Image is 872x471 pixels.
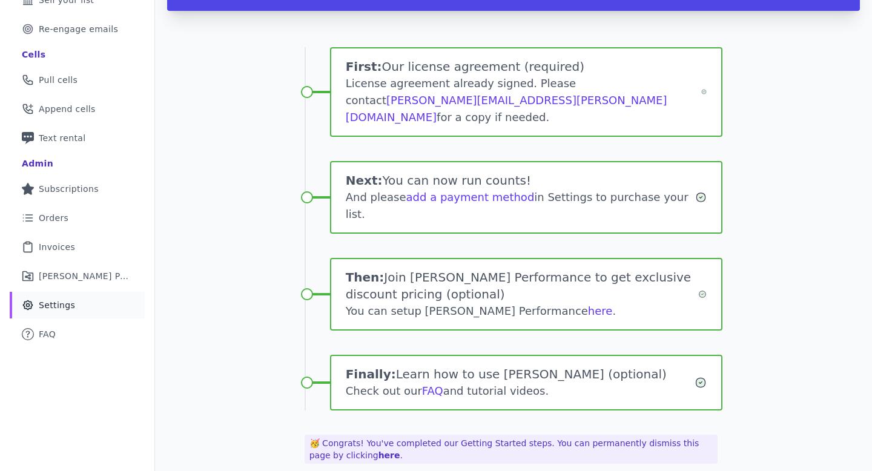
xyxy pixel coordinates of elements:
a: [PERSON_NAME][EMAIL_ADDRESS][PERSON_NAME][DOMAIN_NAME] [346,94,667,124]
a: Append cells [10,96,145,122]
a: Settings [10,292,145,318]
div: License agreement already signed. Please contact for a copy if needed. [346,75,701,126]
a: FAQ [422,384,443,397]
span: Invoices [39,241,75,253]
div: Cells [22,48,45,61]
h1: Join [PERSON_NAME] Performance to get exclusive discount pricing (optional) [346,269,699,303]
div: Check out our and tutorial videos. [346,383,695,400]
span: Finally: [346,367,396,381]
a: Subscriptions [10,176,145,202]
span: [PERSON_NAME] Performance [39,270,130,282]
a: Orders [10,205,145,231]
span: Pull cells [39,74,78,86]
span: Append cells [39,103,96,115]
div: You can setup [PERSON_NAME] Performance . [346,303,699,320]
a: Text rental [10,125,145,151]
span: First: [346,59,382,74]
a: Re-engage emails [10,16,145,42]
span: Text rental [39,132,86,144]
a: FAQ [10,321,145,347]
h1: You can now run counts! [346,172,696,189]
span: Settings [39,299,75,311]
a: [PERSON_NAME] Performance [10,263,145,289]
span: Re-engage emails [39,23,118,35]
a: Invoices [10,234,145,260]
h1: Learn how to use [PERSON_NAME] (optional) [346,366,695,383]
h1: Our license agreement (required) [346,58,701,75]
a: Pull cells [10,67,145,93]
span: Orders [39,212,68,224]
span: Next: [346,173,383,188]
div: And please in Settings to purchase your list. [346,189,696,223]
div: Admin [22,157,53,170]
a: add a payment method [406,191,535,203]
span: FAQ [39,328,56,340]
p: 🥳 Congrats! You've completed our Getting Started steps. You can permanently dismiss this page by ... [305,435,718,464]
a: here [378,450,400,460]
a: here [588,305,613,317]
span: Then: [346,270,385,285]
span: Subscriptions [39,183,99,195]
